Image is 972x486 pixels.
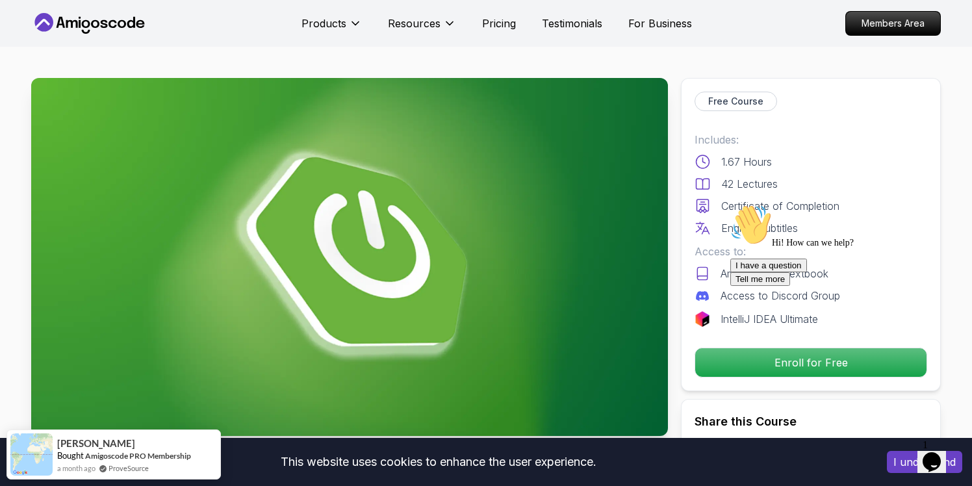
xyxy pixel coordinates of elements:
span: Hi! How can we help? [5,39,129,49]
button: Enroll for Free [695,348,927,377]
span: Bought [57,450,84,461]
p: 1.67 Hours [721,154,772,170]
iframe: chat widget [917,434,959,473]
img: jetbrains logo [695,311,710,327]
button: Products [301,16,362,42]
p: Certificate of Completion [721,198,839,214]
p: English Subtitles [721,220,798,236]
span: a month ago [57,463,96,474]
p: Free Course [708,95,763,108]
p: Access to: [695,244,927,259]
p: Resources [388,16,441,31]
h2: Share this Course [695,413,927,431]
p: AmigosCode Textbook [721,266,828,281]
a: Members Area [845,11,941,36]
div: This website uses cookies to enhance the user experience. [10,448,867,476]
div: 👋Hi! How can we help?I have a questionTell me more [5,5,239,87]
p: Members Area [846,12,940,35]
p: Includes: [695,132,927,147]
img: spring-boot-for-beginners_thumbnail [31,78,668,436]
a: Amigoscode PRO Membership [85,451,191,461]
p: Products [301,16,346,31]
button: I have a question [5,60,82,73]
a: Testimonials [542,16,602,31]
a: For Business [628,16,692,31]
span: [PERSON_NAME] [57,438,135,449]
p: Enroll for Free [695,348,927,377]
a: ProveSource [109,463,149,474]
button: Resources [388,16,456,42]
p: 42 Lectures [721,176,778,192]
iframe: chat widget [725,199,959,428]
p: Access to Discord Group [721,288,840,303]
p: IntelliJ IDEA Ultimate [721,311,818,327]
button: Accept cookies [887,451,962,473]
a: Pricing [482,16,516,31]
img: :wave: [5,5,47,47]
img: provesource social proof notification image [10,433,53,476]
button: Tell me more [5,73,65,87]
